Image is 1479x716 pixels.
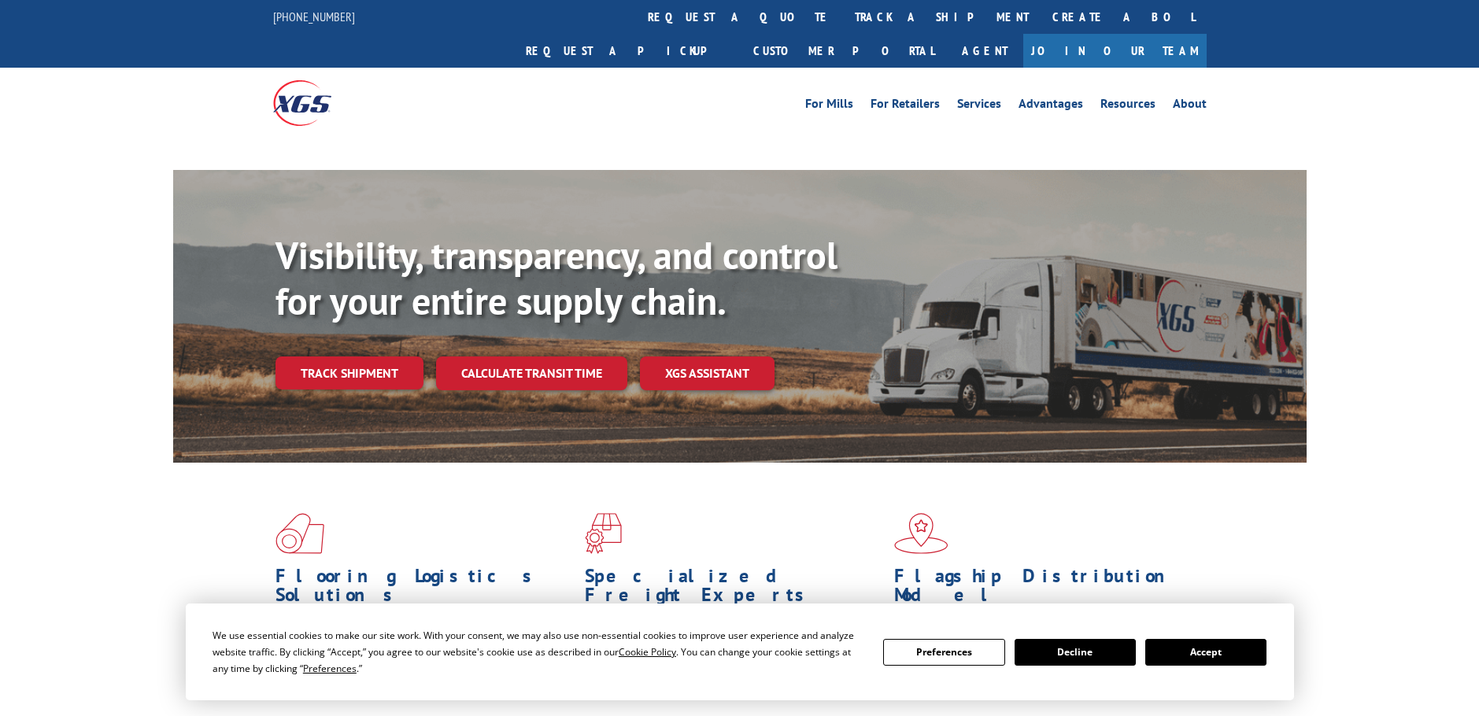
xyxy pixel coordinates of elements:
[957,98,1001,115] a: Services
[640,356,775,390] a: XGS ASSISTANT
[275,513,324,554] img: xgs-icon-total-supply-chain-intelligence-red
[436,356,627,390] a: Calculate transit time
[275,683,471,701] a: Learn More >
[946,34,1023,68] a: Agent
[805,98,853,115] a: For Mills
[585,513,622,554] img: xgs-icon-focused-on-flooring-red
[1015,639,1136,666] button: Decline
[213,627,864,677] div: We use essential cookies to make our site work. With your consent, we may also use non-essential ...
[585,567,882,612] h1: Specialized Freight Experts
[303,662,357,675] span: Preferences
[275,356,423,389] a: Track shipment
[1100,98,1155,115] a: Resources
[894,513,948,554] img: xgs-icon-flagship-distribution-model-red
[273,9,355,24] a: [PHONE_NUMBER]
[619,645,676,659] span: Cookie Policy
[894,567,1192,612] h1: Flagship Distribution Model
[514,34,741,68] a: Request a pickup
[1173,98,1207,115] a: About
[275,567,573,612] h1: Flooring Logistics Solutions
[883,639,1004,666] button: Preferences
[871,98,940,115] a: For Retailers
[585,683,781,701] a: Learn More >
[1023,34,1207,68] a: Join Our Team
[741,34,946,68] a: Customer Portal
[1019,98,1083,115] a: Advantages
[1145,639,1266,666] button: Accept
[186,603,1294,700] div: Cookie Consent Prompt
[275,231,837,325] b: Visibility, transparency, and control for your entire supply chain.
